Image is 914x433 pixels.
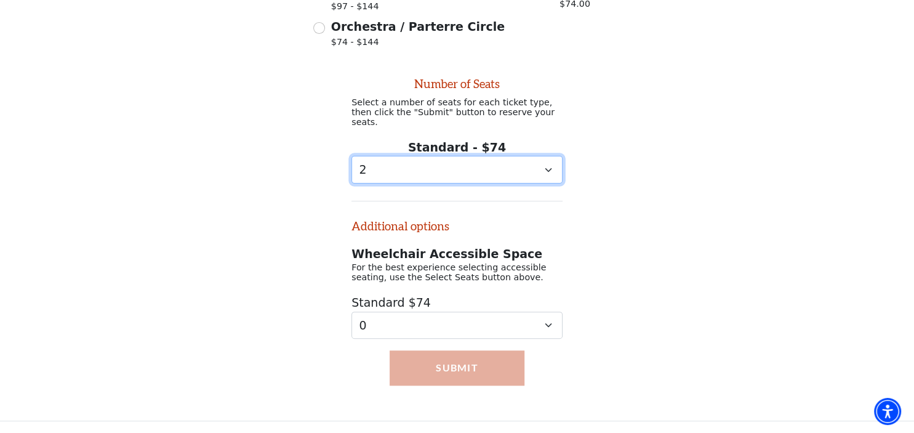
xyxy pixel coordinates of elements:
[351,247,542,261] span: Wheelchair Accessible Space
[351,294,563,339] div: Standard $74
[351,262,563,282] p: For the best experience selecting accessible seating, use the Select Seats button above.
[351,139,563,184] div: Standard - $74
[351,201,563,233] h2: Additional options
[351,77,563,91] h2: Number of Seats
[331,20,505,33] span: Orchestra / Parterre Circle
[331,36,505,52] span: $74 - $144
[351,312,563,339] select: Select quantity for Standard
[874,398,901,425] div: Accessibility Menu
[351,156,563,184] select: Select quantity for Standard
[390,350,524,385] button: Submit
[351,97,563,127] p: Select a number of seats for each ticket type, then click the "Submit" button to reserve your seats.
